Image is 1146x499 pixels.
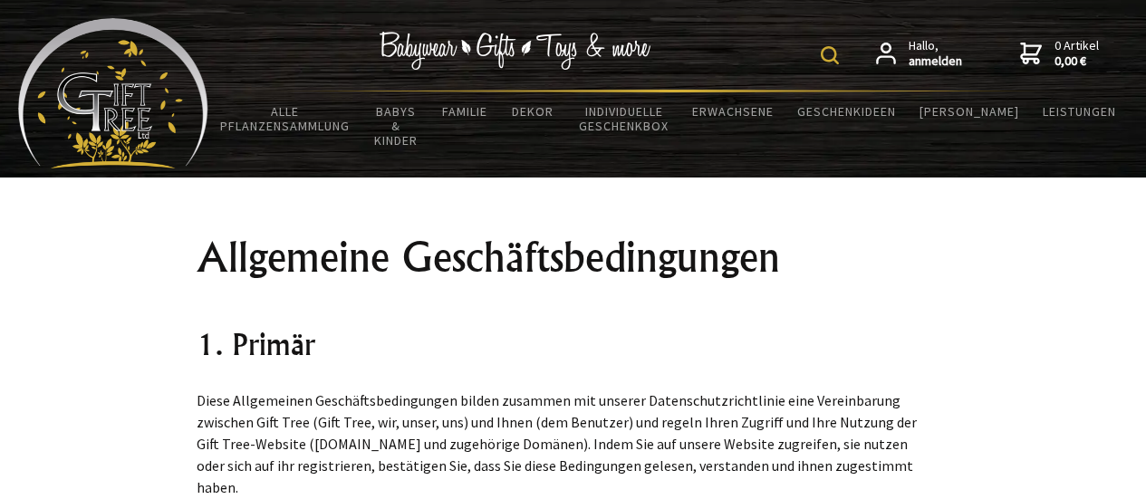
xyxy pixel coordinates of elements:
[920,103,1019,120] font: [PERSON_NAME]
[430,92,499,130] a: Familie
[361,92,430,159] a: Babys & Kinder
[909,37,939,53] font: Hallo,
[1055,53,1086,69] font: 0,00 €
[379,32,650,70] img: Babykleidung - Geschenke - Spielzeug & mehr
[197,391,917,496] font: Diese Allgemeinen Geschäftsbedingungen bilden zusammen mit unserer Datenschutzrichtlinie eine Ver...
[197,232,780,282] font: Allgemeine Geschäftsbedingungen
[797,103,896,120] font: Geschenkideen
[909,53,962,69] font: anmelden
[442,103,487,120] font: Familie
[1043,103,1116,120] font: Leistungen
[512,103,554,120] font: Dekor
[785,92,908,130] a: Geschenkideen
[197,326,315,362] font: 1. Primär
[680,92,785,130] a: Erwachsene
[1031,92,1128,130] a: Leistungen
[220,103,350,134] font: Alle Pflanzensammlung
[208,92,361,145] a: Alle Pflanzensammlung
[18,18,208,168] img: Babyartikel - Geschenke - Spielzeug und mehr...
[1055,37,1099,53] font: 0 Artikel
[876,38,962,70] a: Hallo,anmelden
[499,92,568,130] a: Dekor
[908,92,1031,130] a: [PERSON_NAME]
[374,103,418,149] font: Babys & Kinder
[579,103,669,134] font: Individuelle Geschenkbox
[1020,38,1099,70] a: 0 Artikel0,00 €
[821,46,839,64] img: Produktsuche
[692,103,774,120] font: Erwachsene
[567,92,680,145] a: Individuelle Geschenkbox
